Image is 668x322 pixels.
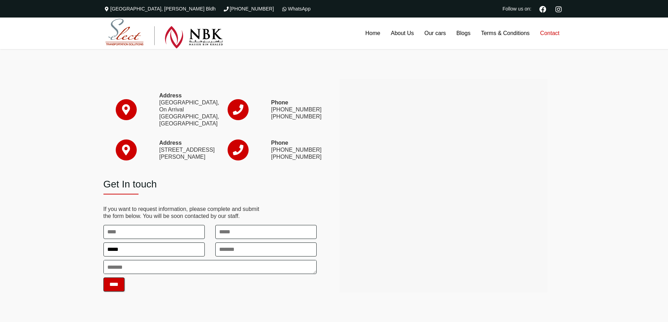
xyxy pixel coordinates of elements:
strong: Phone [271,140,288,146]
p: [GEOGRAPHIC_DATA], On Arrival [GEOGRAPHIC_DATA], [GEOGRAPHIC_DATA] [159,92,205,127]
a: WhatsApp [281,6,311,12]
form: Contact form [103,223,317,292]
p: [PHONE_NUMBER] [PHONE_NUMBER] [271,99,317,120]
strong: Address [159,140,182,146]
p: [PHONE_NUMBER] [PHONE_NUMBER] [271,139,317,160]
strong: Phone [271,100,288,105]
a: Blogs [451,18,476,49]
a: Contact [535,18,565,49]
a: Our cars [419,18,451,49]
p: If you want to request information, please complete and submit the form below. You will be soon c... [103,206,317,220]
h2: Get In touch [103,178,317,190]
strong: Address [159,93,182,98]
a: About Us [385,18,419,49]
a: Home [360,18,386,49]
a: Terms & Conditions [476,18,535,49]
a: Instagram [553,5,565,13]
a: Facebook [537,5,549,13]
a: [PHONE_NUMBER] [223,6,274,12]
p: [STREET_ADDRESS][PERSON_NAME] [159,139,205,160]
img: Select Rent a Car [105,19,223,49]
